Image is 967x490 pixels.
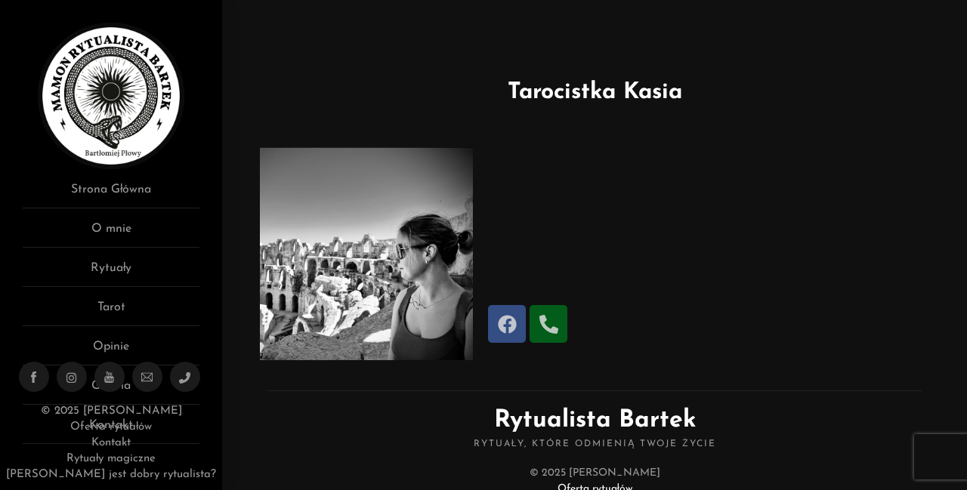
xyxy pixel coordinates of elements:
a: Kontakt [91,437,131,448]
a: Rytuały [23,259,199,287]
a: O mnie [23,220,199,248]
a: Strona Główna [23,180,199,208]
a: Oferta rytuałów [70,421,152,433]
h1: Tarocistka Kasia [245,76,944,109]
a: Opinie [23,337,199,365]
img: Rytualista Bartek [38,23,184,169]
span: Rytuały, które odmienią Twoje życie [267,439,922,451]
h2: Rytualista Bartek [267,390,922,451]
a: Rytuały magiczne [66,453,156,464]
a: [PERSON_NAME] jest dobry rytualista? [6,469,216,480]
a: Tarot [23,298,199,326]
